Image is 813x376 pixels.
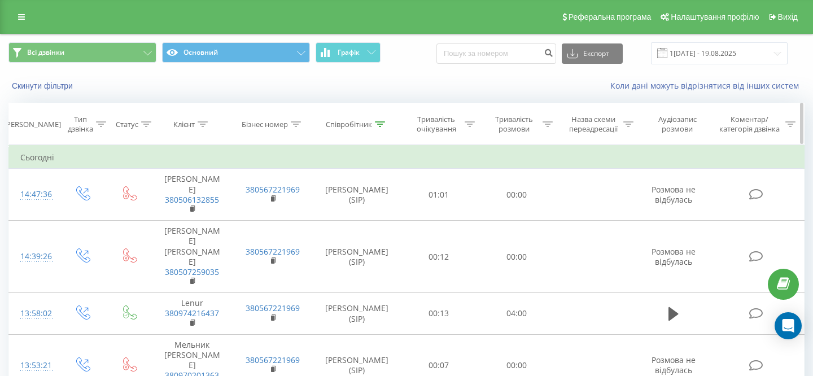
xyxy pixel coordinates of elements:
span: Вихід [778,12,798,21]
span: Розмова не відбулась [652,355,696,375]
td: 00:12 [400,221,478,293]
div: Клієнт [173,120,195,129]
a: 380567221969 [246,355,300,365]
a: 380506132855 [165,194,219,205]
div: Тривалість очікування [410,115,462,134]
div: Назва схеми переадресації [566,115,620,134]
div: 14:47:36 [20,183,47,206]
button: Графік [316,42,381,63]
div: 14:39:26 [20,246,47,268]
td: Lenur [152,293,233,335]
td: [PERSON_NAME] [152,169,233,221]
a: 380507259035 [165,266,219,277]
div: Бізнес номер [242,120,288,129]
a: Коли дані можуть відрізнятися вiд інших систем [610,80,805,91]
div: Тип дзвінка [68,115,93,134]
button: Всі дзвінки [8,42,156,63]
span: Розмова не відбулась [652,246,696,267]
button: Основний [162,42,310,63]
button: Скинути фільтри [8,81,78,91]
div: Статус [116,120,138,129]
td: 00:00 [478,169,556,221]
span: Розмова не відбулась [652,184,696,205]
span: Всі дзвінки [27,48,64,57]
td: 04:00 [478,293,556,335]
a: 380567221969 [246,184,300,195]
span: Налаштування профілю [671,12,759,21]
div: Коментар/категорія дзвінка [716,115,783,134]
span: Графік [338,49,360,56]
td: [PERSON_NAME] (SIP) [313,293,400,335]
div: [PERSON_NAME] [4,120,61,129]
div: 13:58:02 [20,303,47,325]
td: [PERSON_NAME] [PERSON_NAME] [152,221,233,293]
a: 380974216437 [165,308,219,318]
td: 00:00 [478,221,556,293]
button: Експорт [562,43,623,64]
input: Пошук за номером [436,43,556,64]
td: 01:01 [400,169,478,221]
a: 380567221969 [246,246,300,257]
td: Сьогодні [9,146,805,169]
a: 380567221969 [246,303,300,313]
div: Аудіозапис розмови [646,115,708,134]
td: [PERSON_NAME] (SIP) [313,169,400,221]
div: Тривалість розмови [488,115,540,134]
div: Співробітник [326,120,372,129]
td: [PERSON_NAME] (SIP) [313,221,400,293]
div: Open Intercom Messenger [775,312,802,339]
span: Реферальна програма [569,12,652,21]
td: 00:13 [400,293,478,335]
